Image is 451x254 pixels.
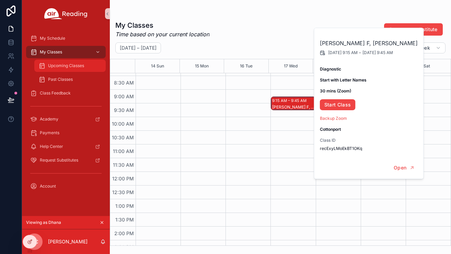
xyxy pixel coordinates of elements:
[320,127,341,132] strong: Cottonport
[195,59,209,73] button: 15 Mon
[112,93,136,99] span: 9:00 AM
[413,42,446,53] button: Week
[114,203,136,209] span: 1:00 PM
[320,99,356,110] a: Start Class
[320,146,419,151] span: recExyLMoEkBT1OKq
[115,30,209,38] em: Time based on your current location
[151,59,164,73] button: 14 Sun
[40,144,63,149] span: Help Center
[48,63,84,68] span: Upcoming Classes
[110,135,136,140] span: 10:30 AM
[271,97,315,110] div: 9:15 AM – 9:45 AM[PERSON_NAME] F, [PERSON_NAME]
[26,127,106,139] a: Payments
[48,77,73,82] span: Past Classes
[34,60,106,72] a: Upcoming Classes
[40,90,71,96] span: Class Feedback
[40,157,78,163] span: Request Substitutes
[115,21,209,30] h1: My Classes
[26,46,106,58] a: My Classes
[26,220,61,225] span: Viewing as Dhana
[320,66,341,72] strong: Diagnostic
[113,244,136,250] span: 2:30 PM
[272,104,315,110] div: [PERSON_NAME] F, [PERSON_NAME]
[112,107,136,113] span: 9:30 AM
[112,80,136,86] span: 8:30 AM
[40,49,62,55] span: My Classes
[320,77,367,82] strong: Start with Letter Names
[40,36,65,41] span: My Schedule
[48,238,88,245] p: [PERSON_NAME]
[394,165,406,171] span: Open
[26,140,106,153] a: Help Center
[272,97,308,104] div: 9:15 AM – 9:45 AM
[111,189,136,195] span: 12:30 PM
[328,50,358,55] span: [DATE] 9:15 AM
[284,59,298,73] button: 17 Wed
[26,180,106,192] a: Account
[40,130,59,136] span: Payments
[390,26,437,33] span: Request a substitute
[389,162,419,174] button: Open
[22,27,110,201] div: scrollable content
[111,176,136,181] span: 12:00 PM
[417,59,430,73] button: 20 Sat
[362,50,393,55] span: [DATE] 9:45 AM
[40,116,58,122] span: Academy
[26,87,106,99] a: Class Feedback
[111,162,136,168] span: 11:30 AM
[240,59,253,73] button: 16 Tue
[113,230,136,236] span: 2:00 PM
[320,88,351,93] strong: 30 mins (Zoom)
[110,121,136,127] span: 10:00 AM
[320,138,419,143] span: Class ID
[40,183,56,189] span: Account
[384,23,443,36] button: Request a substitute
[114,217,136,223] span: 1:30 PM
[111,148,136,154] span: 11:00 AM
[26,113,106,125] a: Academy
[44,8,88,19] img: App logo
[320,116,347,121] a: Backup Zoom
[26,154,106,166] a: Request Substitutes
[26,32,106,45] a: My Schedule
[120,45,157,51] h2: [DATE] – [DATE]
[320,39,419,47] h2: [PERSON_NAME] F, [PERSON_NAME]
[359,50,361,55] span: -
[34,73,106,86] a: Past Classes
